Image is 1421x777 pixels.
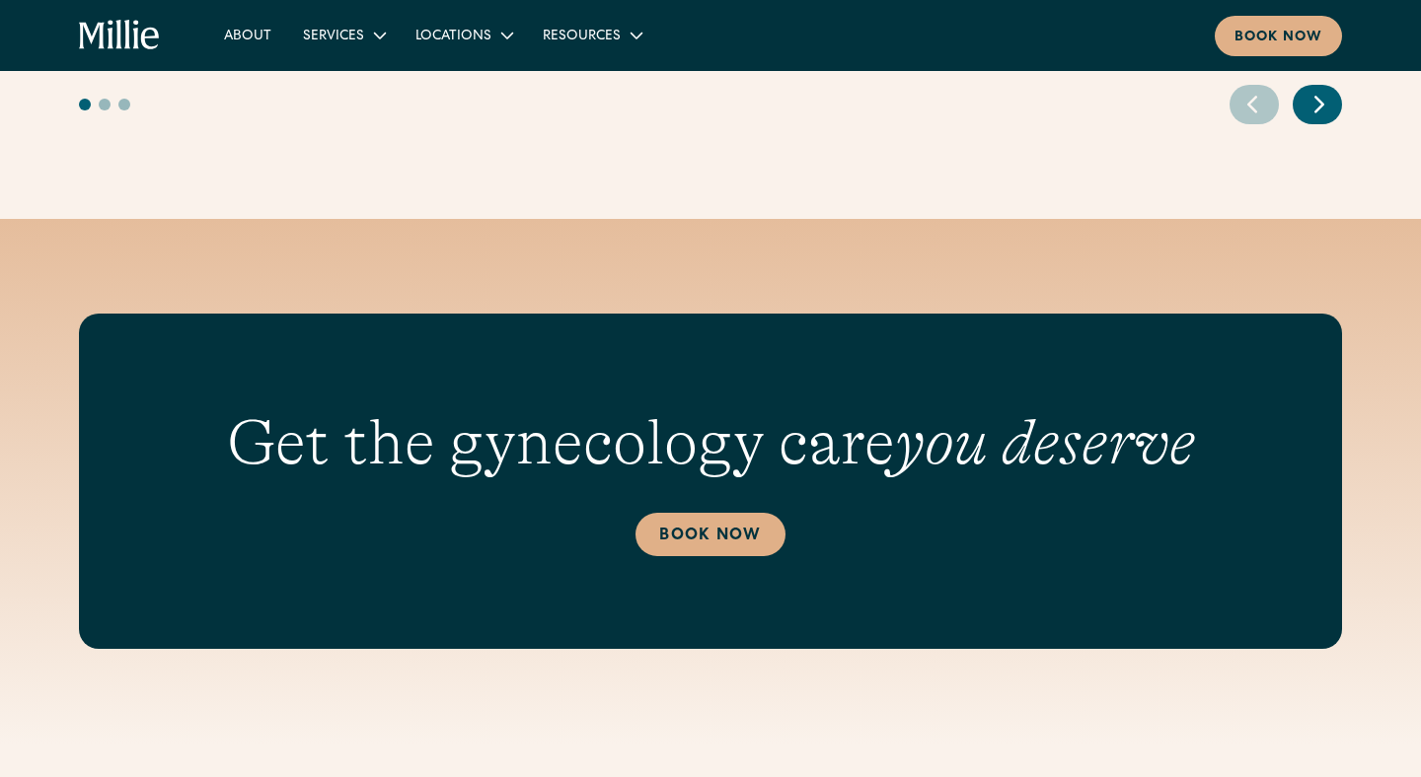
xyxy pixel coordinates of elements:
div: Services [303,27,364,47]
a: Book now [1215,16,1342,56]
div: Resources [527,19,656,51]
div: Next slide [1293,85,1342,124]
div: Resources [543,27,621,47]
div: Book now [1234,28,1322,48]
em: you deserve [895,407,1195,478]
a: home [79,20,161,51]
button: Go to slide 1 [79,99,91,110]
a: Book Now [636,513,785,556]
button: Go to slide 3 [118,99,130,110]
div: Previous slide [1230,85,1279,124]
button: Go to slide 2 [99,99,111,110]
div: Services [287,19,400,51]
a: About [208,19,287,51]
div: Locations [415,27,491,47]
div: Locations [400,19,527,51]
h2: Get the gynecology care [227,405,1195,481]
